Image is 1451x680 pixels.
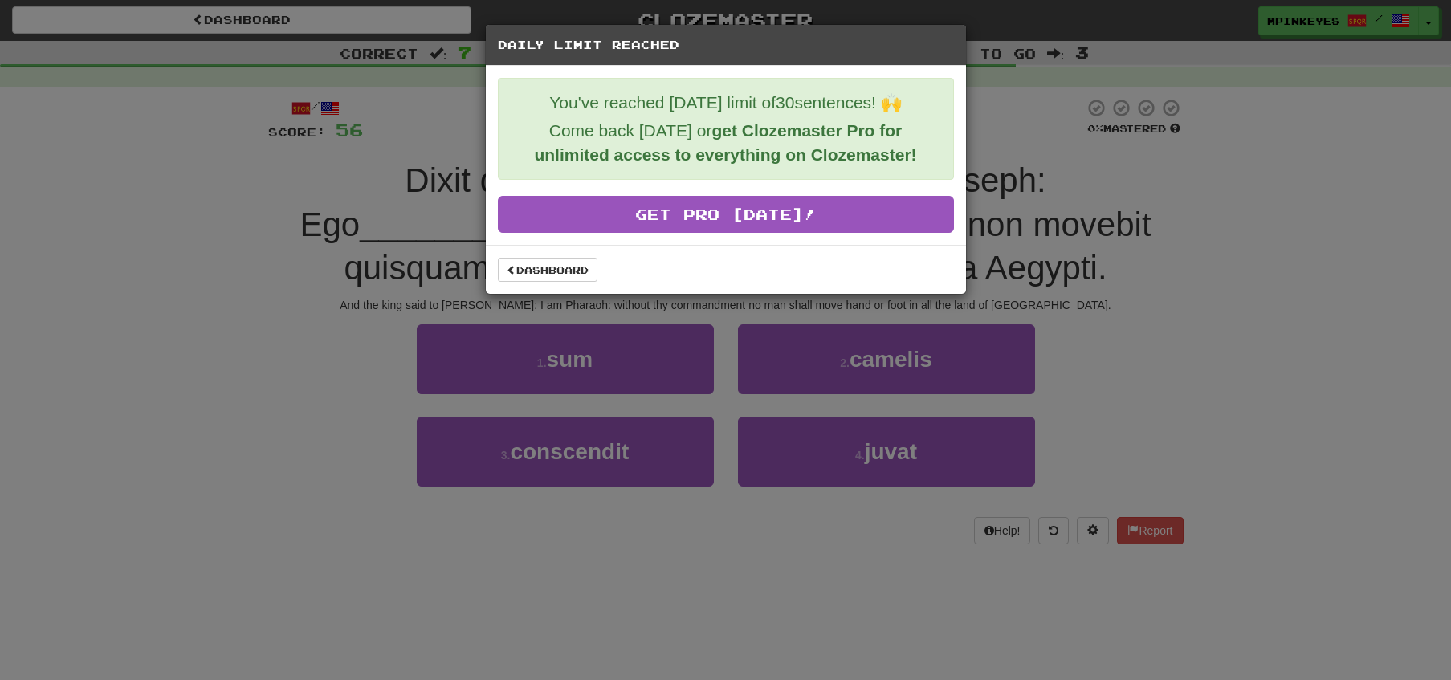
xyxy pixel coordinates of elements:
[498,258,597,282] a: Dashboard
[511,91,941,115] p: You've reached [DATE] limit of 30 sentences! 🙌
[498,37,954,53] h5: Daily Limit Reached
[511,119,941,167] p: Come back [DATE] or
[498,196,954,233] a: Get Pro [DATE]!
[534,121,916,164] strong: get Clozemaster Pro for unlimited access to everything on Clozemaster!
